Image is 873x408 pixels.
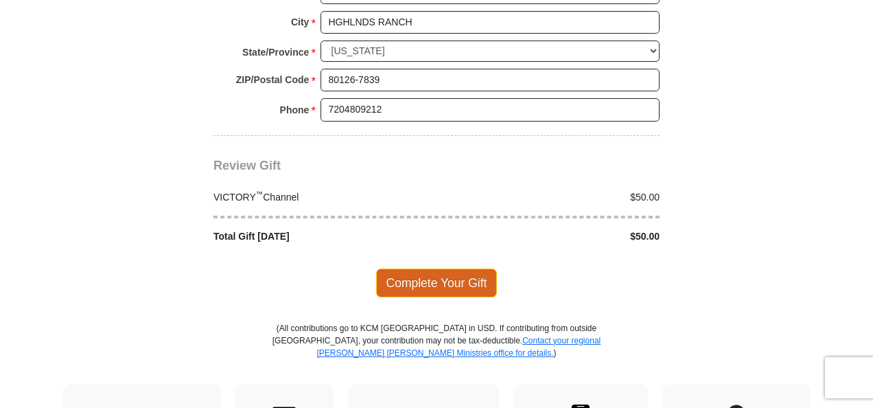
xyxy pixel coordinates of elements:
span: Review Gift [213,159,281,172]
sup: ™ [256,190,264,198]
strong: City [291,12,309,32]
span: Complete Your Gift [376,269,498,297]
div: VICTORY Channel [207,190,437,205]
div: $50.00 [436,190,667,205]
a: Contact your regional [PERSON_NAME] [PERSON_NAME] Ministries office for details. [316,336,601,358]
div: Total Gift [DATE] [207,229,437,244]
div: $50.00 [436,229,667,244]
strong: Phone [280,100,310,120]
p: (All contributions go to KCM [GEOGRAPHIC_DATA] in USD. If contributing from outside [GEOGRAPHIC_D... [272,322,601,384]
strong: State/Province [242,43,309,62]
strong: ZIP/Postal Code [236,70,310,89]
